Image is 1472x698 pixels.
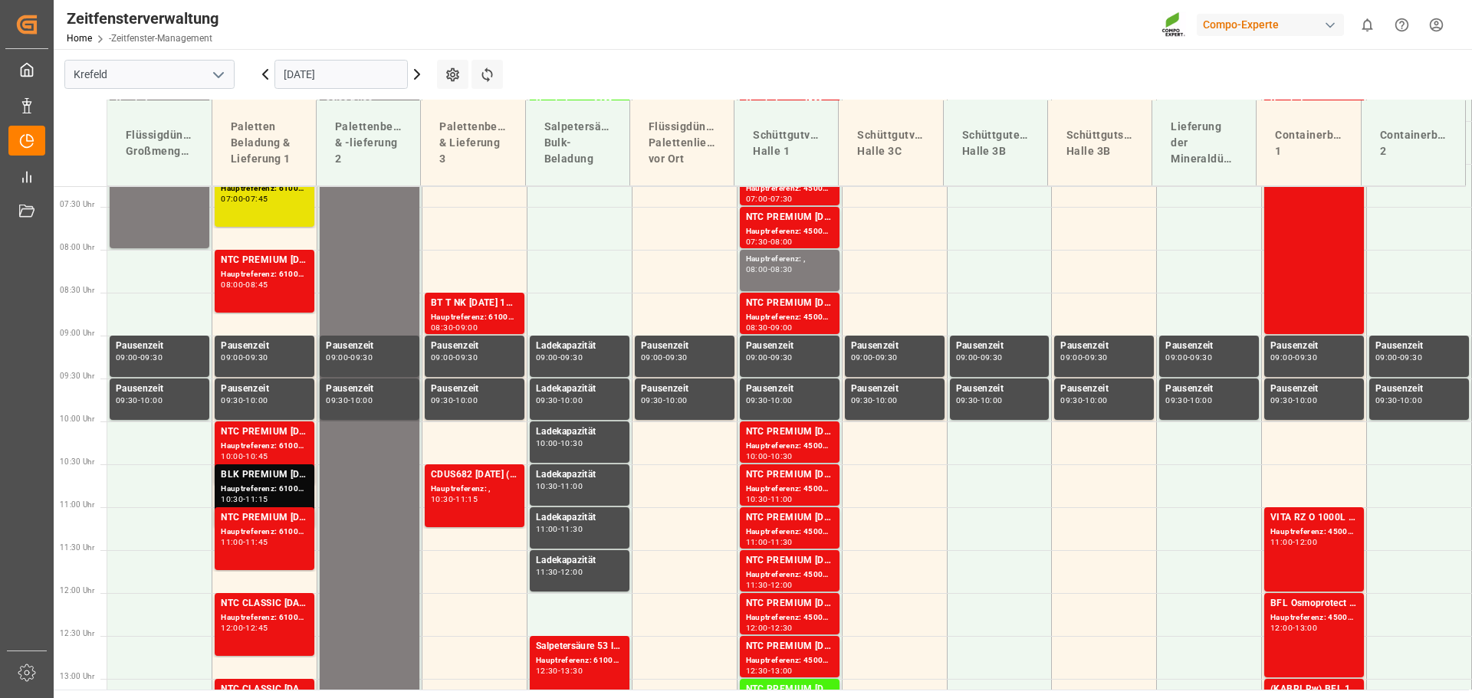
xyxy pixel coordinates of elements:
[243,494,245,504] font: -
[116,383,164,394] font: Pausenzeit
[138,395,140,405] font: -
[231,120,293,165] font: Paletten Beladung & Lieferung 1
[770,237,793,247] font: 08:00
[221,194,243,204] font: 07:00
[872,352,875,362] font: -
[431,340,479,351] font: Pausenzeit
[768,494,770,504] font: -
[768,580,770,590] font: -
[60,243,94,251] font: 08:00 Uhr
[431,469,606,480] font: CDUS682 [DATE] (JCAM) BigBag 900KG
[1385,8,1419,42] button: Hilfecenter
[746,264,768,274] font: 08:00
[245,395,268,405] font: 10:00
[558,524,560,534] font: -
[126,129,242,157] font: Flüssigdünger-Großmengenlieferung
[453,395,455,405] font: -
[753,129,859,157] font: Schüttgutverladung Halle 1
[221,527,379,536] font: Hauptreferenz: 6100002069, 2000001387
[746,227,905,235] font: Hauptreferenz: 4500000781, 2000000504
[1270,512,1388,523] font: VITA RZ O 1000L IBC MTO
[221,426,600,437] font: NTC PREMIUM [DATE] 25kg (x40) D,EN,PLBT SPORT [DATE] 25%UH 3M 25kg (x40) INT
[1270,623,1293,633] font: 12:00
[60,672,94,680] font: 13:00 Uhr
[768,623,770,633] font: -
[746,323,768,333] font: 08:30
[1165,340,1214,351] font: Pausenzeit
[876,395,898,405] font: 10:00
[558,352,560,362] font: -
[221,441,481,450] font: Hauptreferenz: 6100002068, 2000000973 2000000960;2000000973
[560,438,583,448] font: 10:30
[138,352,140,362] font: -
[560,395,583,405] font: 10:00
[746,313,905,321] font: Hauptreferenz: 4500000782, 2000000504
[536,641,629,651] font: Salpetersäure 53 lose
[536,438,558,448] font: 10:00
[245,623,268,633] font: 12:45
[536,481,558,491] font: 10:30
[558,395,560,405] font: -
[431,383,479,394] font: Pausenzeit
[536,567,558,577] font: 11:30
[1060,395,1083,405] font: 09:30
[536,352,558,362] font: 09:00
[245,494,268,504] font: 11:15
[1165,352,1188,362] font: 09:00
[536,656,695,664] font: Hauptreferenz: 6100001714, 2000001425
[431,484,491,493] font: Hauptreferenz: ,
[770,494,793,504] font: 11:00
[746,451,768,461] font: 10:00
[641,383,689,394] font: Pausenzeit
[243,623,245,633] font: -
[851,383,899,394] font: Pausenzeit
[243,280,245,290] font: -
[536,666,558,676] font: 12:30
[221,494,243,504] font: 10:30
[768,194,770,204] font: -
[221,270,379,278] font: Hauptreferenz: 6100002042, 2000000812
[1270,683,1465,694] font: (KABRI Rw) BFL 10-4-7 SL 20L(x48) ES LAT
[770,395,793,405] font: 10:00
[770,623,793,633] font: 12:30
[649,120,744,165] font: Flüssigdünger-Palettenlieferung vor Ort
[768,451,770,461] font: -
[1190,395,1212,405] font: 10:00
[560,352,583,362] font: 09:30
[1190,352,1212,362] font: 09:30
[536,469,596,480] font: Ladekapazität
[560,567,583,577] font: 12:00
[221,598,386,608] font: NTC CLASSIC [DATE]+3+TE 600kg BB
[857,129,964,157] font: Schüttgutverladung Halle 3C
[746,469,899,480] font: NTC PREMIUM [DATE]+3+TE BULK
[431,395,453,405] font: 09:30
[1270,613,1429,621] font: Hauptreferenz: 4500001233, 2000000119
[245,194,268,204] font: 07:45
[876,352,898,362] font: 09:30
[1066,129,1204,157] font: Schüttgutschiffentladung Halle 3B
[544,120,624,165] font: Salpetersäure-Bulk-Beladung
[1398,395,1400,405] font: -
[439,120,536,165] font: Palettenbeladung & Lieferung 3
[221,537,243,547] font: 11:00
[221,451,243,461] font: 10:00
[641,352,663,362] font: 09:00
[981,352,1003,362] font: 09:30
[536,395,558,405] font: 09:30
[243,352,245,362] font: -
[641,340,689,351] font: Pausenzeit
[64,60,235,89] input: Zum Suchen/Auswählen eingeben
[770,352,793,362] font: 09:30
[1188,352,1190,362] font: -
[243,194,245,204] font: -
[746,527,905,536] font: Hauptreferenz: 4500000780, 2000000504
[1375,383,1424,394] font: Pausenzeit
[1188,395,1190,405] font: -
[558,666,560,676] font: -
[1270,352,1293,362] font: 09:00
[1161,11,1186,38] img: Screenshot%202023-09-29%20at%2010.02.21.png_1712312052.png
[770,194,793,204] font: 07:30
[455,494,478,504] font: 11:15
[67,33,92,44] a: Home
[665,395,688,405] font: 10:00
